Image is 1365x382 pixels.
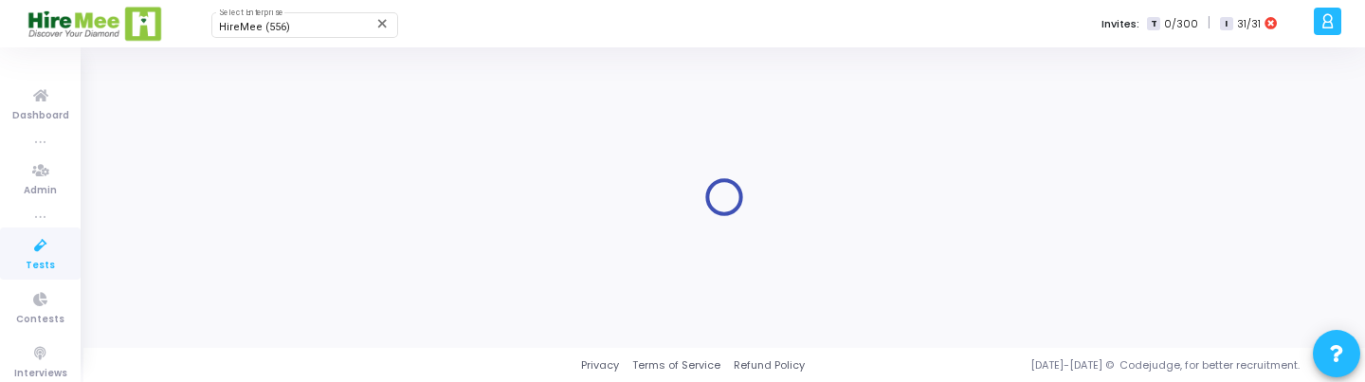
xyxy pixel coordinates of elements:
[1220,17,1232,31] span: I
[375,16,391,31] mat-icon: Clear
[26,258,55,274] span: Tests
[14,366,67,382] span: Interviews
[734,357,805,373] a: Refund Policy
[219,21,290,33] span: HireMee (556)
[12,108,69,124] span: Dashboard
[24,183,57,199] span: Admin
[16,312,64,328] span: Contests
[632,357,720,373] a: Terms of Service
[1208,13,1210,33] span: |
[1237,16,1261,32] span: 31/31
[581,357,619,373] a: Privacy
[27,5,164,43] img: logo
[805,357,1341,373] div: [DATE]-[DATE] © Codejudge, for better recruitment.
[1101,16,1139,32] label: Invites:
[1164,16,1198,32] span: 0/300
[1147,17,1159,31] span: T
